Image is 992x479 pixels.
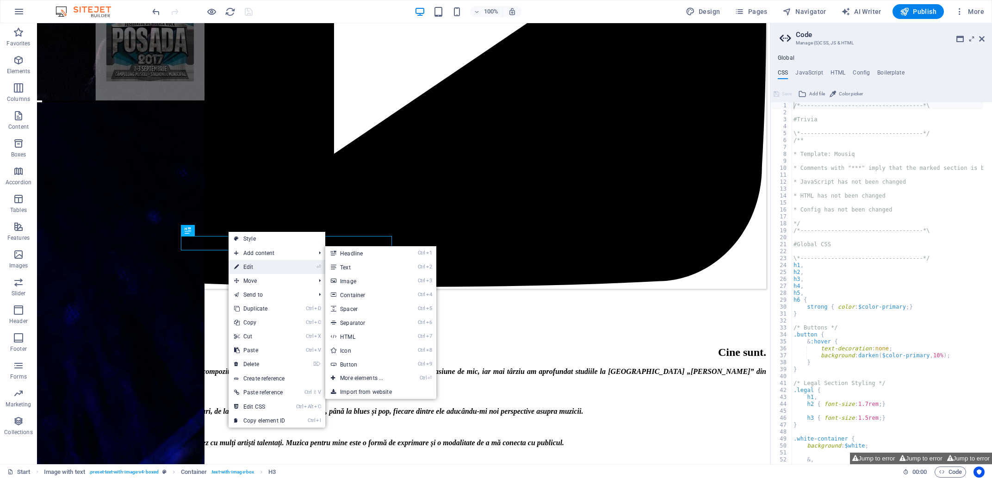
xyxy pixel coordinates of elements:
[828,88,864,100] button: Color picker
[682,4,724,19] button: Design
[426,361,432,367] i: 9
[229,246,311,260] span: Add content
[325,330,402,343] a: Ctrl7HTML
[771,345,793,352] div: 36
[771,165,793,172] div: 10
[4,429,32,436] p: Collections
[7,95,30,103] p: Columns
[797,88,826,100] button: Add file
[229,288,311,302] a: Send to
[314,333,321,339] i: X
[771,151,793,158] div: 8
[771,199,793,206] div: 15
[313,361,321,367] i: ⌦
[771,123,793,130] div: 4
[900,7,936,16] span: Publish
[771,338,793,345] div: 35
[314,305,321,311] i: D
[325,246,402,260] a: Ctrl1Headline
[771,394,793,401] div: 43
[304,389,312,395] i: Ctrl
[426,347,432,353] i: 8
[325,343,402,357] a: Ctrl8Icon
[9,262,28,269] p: Images
[771,429,793,435] div: 48
[162,469,167,474] i: This element is a customizable preset
[325,357,402,371] a: Ctrl9Button
[325,288,402,302] a: Ctrl4Container
[229,414,291,428] a: CtrlICopy element ID
[229,372,325,386] a: Create reference
[771,248,793,255] div: 22
[418,361,425,367] i: Ctrl
[771,324,793,331] div: 33
[771,352,793,359] div: 37
[771,193,793,199] div: 14
[771,401,793,408] div: 44
[420,375,427,381] i: Ctrl
[418,278,425,284] i: Ctrl
[771,408,793,415] div: 45
[308,417,315,423] i: Ctrl
[841,7,881,16] span: AI Writer
[912,467,927,478] span: 00 00
[939,467,962,478] span: Code
[771,116,793,123] div: 3
[206,6,217,17] button: Click here to leave preview mode and continue editing
[973,467,985,478] button: Usercentrics
[89,467,159,478] span: . preset-text-with-image-v4-boxed
[426,292,432,298] i: 4
[837,4,885,19] button: AI Writer
[771,359,793,366] div: 38
[418,333,425,339] i: Ctrl
[418,292,425,298] i: Ctrl
[771,102,793,109] div: 1
[771,220,793,227] div: 18
[508,7,516,16] i: On resize automatically adjust zoom level to fit chosen device.
[771,331,793,338] div: 34
[771,387,793,394] div: 42
[229,400,291,414] a: CtrlAltCEdit CSS
[831,69,846,80] h4: HTML
[314,319,321,325] i: C
[418,347,425,353] i: Ctrl
[771,435,793,442] div: 49
[325,371,402,385] a: Ctrl⏎More elements ...
[418,250,425,256] i: Ctrl
[181,467,207,478] span: Click to select. Double-click to edit
[945,453,992,464] button: Jump to error
[470,6,503,17] button: 100%
[877,69,905,80] h4: Boilerplate
[735,7,767,16] span: Pages
[686,7,720,16] span: Design
[11,151,26,158] p: Boxes
[771,373,793,380] div: 40
[150,6,161,17] button: undo
[426,333,432,339] i: 7
[771,290,793,297] div: 28
[484,6,499,17] h6: 100%
[771,449,793,456] div: 51
[12,290,26,297] p: Slider
[6,40,30,47] p: Favorites
[418,305,425,311] i: Ctrl
[7,68,31,75] p: Elements
[935,467,966,478] button: Code
[229,302,291,316] a: CtrlDDuplicate
[7,467,31,478] a: Click to cancel selection. Double-click to open Pages
[6,179,31,186] p: Accordion
[9,317,28,325] p: Header
[418,319,425,325] i: Ctrl
[771,255,793,262] div: 23
[771,179,793,186] div: 12
[903,467,927,478] h6: Session time
[428,375,432,381] i: ⏎
[325,316,402,330] a: Ctrl6Separator
[229,232,325,246] a: Style
[778,69,788,80] h4: CSS
[955,7,984,16] span: More
[306,333,313,339] i: Ctrl
[771,109,793,116] div: 2
[771,227,793,234] div: 19
[418,264,425,270] i: Ctrl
